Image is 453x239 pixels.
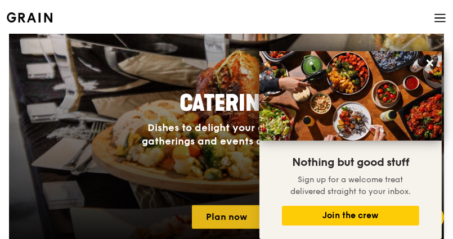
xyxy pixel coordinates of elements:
a: Plan now [192,205,261,229]
span: Nothing but good stuff [292,156,409,169]
button: Join the crew [282,206,419,226]
button: Close [421,54,439,72]
span: Dishes to delight your guests, at gatherings and events of all sizes. [142,121,311,147]
img: DSC07876-Edit02-Large.jpeg [259,51,442,141]
img: Grain [7,12,52,22]
span: Catering [180,90,273,117]
span: Sign up for a welcome treat delivered straight to your inbox. [290,175,411,196]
